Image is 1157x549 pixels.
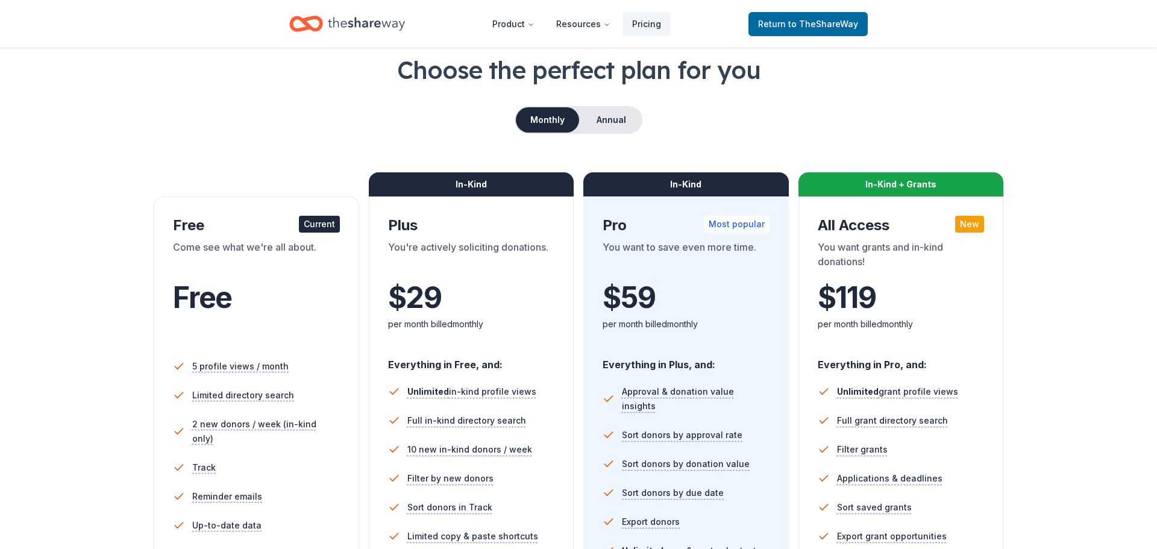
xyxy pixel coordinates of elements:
div: Everything in Free, and: [388,347,555,372]
span: Free [173,280,232,315]
div: You want grants and in-kind donations! [818,240,985,274]
div: Plus [388,216,555,235]
button: Resources [547,12,620,36]
span: Limited directory search [192,388,294,403]
div: Most popular [704,216,770,233]
div: per month billed monthly [603,317,770,331]
span: to TheShareWay [788,19,858,29]
span: Up-to-date data [192,518,262,533]
h1: Choose the perfect plan for you [48,53,1109,87]
span: in-kind profile views [407,386,536,397]
div: Everything in Pro, and: [818,347,985,372]
span: Sort donors by donation value [622,457,750,471]
div: Pro [603,216,770,235]
span: Unlimited [407,386,449,397]
a: Returnto TheShareWay [748,12,868,36]
span: 5 profile views / month [192,359,289,374]
button: Annual [582,107,641,133]
div: per month billed monthly [818,317,985,331]
span: Filter by new donors [407,471,494,486]
span: Full in-kind directory search [407,413,526,428]
div: Come see what we're all about. [173,240,340,274]
span: Sort saved grants [837,500,912,515]
div: New [955,216,984,233]
span: Approval & donation value insights [622,384,770,413]
div: Free [173,216,340,235]
button: Product [483,12,544,36]
span: Track [192,460,216,475]
span: $ 59 [603,281,655,315]
a: Pricing [622,12,671,36]
div: In-Kind [583,172,789,196]
nav: Main [483,10,671,38]
span: Reminder emails [192,489,262,504]
div: In-Kind [369,172,574,196]
span: Sort donors by approval rate [622,428,742,442]
span: Unlimited [837,386,879,397]
div: All Access [818,216,985,235]
span: Export grant opportunities [837,529,947,544]
div: Everything in Plus, and: [603,347,770,372]
span: grant profile views [837,386,958,397]
span: Sort donors in Track [407,500,492,515]
div: In-Kind + Grants [798,172,1004,196]
div: Current [299,216,340,233]
span: 10 new in-kind donors / week [407,442,532,457]
div: You're actively soliciting donations. [388,240,555,274]
span: Export donors [622,515,680,529]
div: per month billed monthly [388,317,555,331]
span: 2 new donors / week (in-kind only) [192,417,340,446]
span: Sort donors by due date [622,486,724,500]
span: Limited copy & paste shortcuts [407,529,538,544]
div: You want to save even more time. [603,240,770,274]
span: Applications & deadlines [837,471,942,486]
button: Monthly [516,107,579,133]
span: Return [758,17,858,31]
span: $ 119 [818,281,876,315]
a: Home [289,10,405,38]
span: Full grant directory search [837,413,948,428]
span: Filter grants [837,442,888,457]
span: $ 29 [388,281,442,315]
